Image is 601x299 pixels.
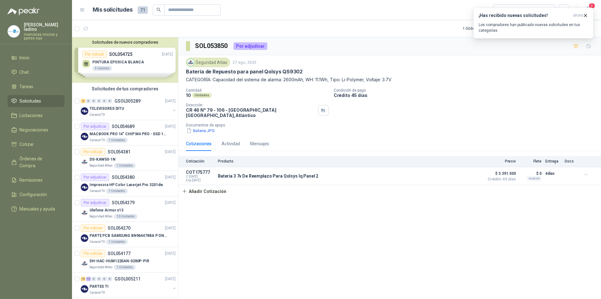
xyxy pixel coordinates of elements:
[186,68,303,75] p: Batería de Repuesto para panel Qolsys QS9302
[93,5,133,14] h1: Mis solicitudes
[74,40,176,45] button: Solicitudes de nuevos compradores
[186,103,316,107] p: Dirección
[97,277,101,281] div: 0
[8,95,64,107] a: Solicitudes
[186,58,230,67] div: Seguridad Atlas
[186,107,316,118] p: CR 46 N° 79 - 106 - [GEOGRAPHIC_DATA] [GEOGRAPHIC_DATA] , Atlántico
[497,7,510,13] div: Todas
[114,214,137,219] div: 10 Unidades
[334,88,598,93] p: Condición de pago
[165,251,176,257] p: [DATE]
[165,276,176,282] p: [DATE]
[573,13,583,18] span: ahora
[463,24,501,34] div: 1 - 50 de 199
[222,140,240,147] div: Actividad
[186,159,214,163] p: Cotización
[106,239,128,244] div: 1 Unidades
[165,98,176,104] p: [DATE]
[8,124,64,136] a: Negociaciones
[186,88,329,93] p: Cantidad
[86,277,91,281] div: 13
[186,127,215,134] button: Bateria.JPG
[19,98,41,104] span: Solicitudes
[108,150,131,154] p: SOL054381
[90,112,105,117] p: Caracol TV
[81,184,88,191] img: Company Logo
[19,206,55,212] span: Manuales y ayuda
[192,93,212,98] div: Unidades
[19,112,43,119] span: Licitaciones
[8,138,64,150] a: Cotizar
[8,174,64,186] a: Remisiones
[479,22,588,33] p: Los compradores han publicado nuevas solicitudes en tus categorías.
[90,233,167,239] p: PARTE PCB SAMSUNG BN9644788A P ONECONNE
[90,138,105,143] p: Caracol TV
[72,222,178,247] a: Por cotizarSOL054270[DATE] Company LogoPARTE PCB SAMSUNG BN9644788A P ONECONNECaracol TV1 Unidades
[90,239,105,244] p: Caracol TV
[19,54,29,61] span: Inicio
[485,159,516,163] p: Precio
[8,8,39,15] img: Logo peakr
[72,37,178,83] div: Solicitudes de nuevos compradoresPor cotizarSOL054725[DATE] PINTURA EPOXICA BLANCA5 GalonesPor co...
[81,209,88,216] img: Company Logo
[186,93,191,98] p: 10
[81,158,88,166] img: Company Logo
[545,170,561,177] p: 4 días
[186,179,214,182] span: Exp: [DATE]
[19,191,47,198] span: Configuración
[90,290,105,295] p: Caracol TV
[187,59,194,66] img: Company Logo
[138,6,148,14] span: 71
[81,285,88,293] img: Company Logo
[81,97,177,117] a: 4 0 0 0 0 0 GSOL005289[DATE] Company LogoTELEVISORES DITUCaracol TV
[520,170,542,177] p: $ 0
[250,140,269,147] div: Mensajes
[90,182,163,188] p: Impresora HP Color Laserjet Pro 3201dw
[527,176,542,181] div: Incluido
[218,174,318,179] p: Batería 3 7v De Reemplazo Para Qolsys Iq Panel 2
[565,159,577,163] p: Docs
[72,196,178,222] a: Por adjudicarSOL054379[DATE] Company LogoUlefone Armor x13Seguridad Atlas10 Unidades
[8,81,64,93] a: Tareas
[114,163,136,168] div: 1 Unidades
[81,199,109,206] div: Por adjudicar
[520,159,542,163] p: Flete
[81,99,85,103] div: 4
[90,258,149,264] p: DH-HAC-HUM1220AN-0280P-PIR
[178,185,230,198] button: Añadir Cotización
[81,277,85,281] div: 10
[545,159,561,163] p: Entrega
[114,265,136,270] div: 1 Unidades
[115,99,141,103] p: GSOL005289
[165,124,176,130] p: [DATE]
[91,277,96,281] div: 0
[106,138,128,143] div: 1 Unidades
[8,52,64,64] a: Inicio
[485,177,516,181] span: Crédito 45 días
[588,3,595,9] span: 4
[90,214,113,219] p: Seguridad Atlas
[72,247,178,273] a: Por cotizarSOL054177[DATE] Company LogoDH-HAC-HUM1220AN-0280P-PIRSeguridad Atlas1 Unidades
[19,83,33,90] span: Tareas
[218,159,481,163] p: Producto
[86,99,91,103] div: 0
[8,66,64,78] a: Chat
[19,141,34,148] span: Cotizar
[24,23,64,31] p: [PERSON_NAME] ladino
[81,234,88,242] img: Company Logo
[81,224,105,232] div: Por cotizar
[19,177,43,184] span: Remisiones
[90,163,113,168] p: Seguridad Atlas
[115,277,141,281] p: GSOL005211
[108,226,131,230] p: SOL054270
[165,174,176,180] p: [DATE]
[8,109,64,121] a: Licitaciones
[112,200,135,205] p: SOL054379
[81,260,88,267] img: Company Logo
[81,107,88,115] img: Company Logo
[90,189,105,194] p: Caracol TV
[582,4,593,16] button: 4
[81,133,88,140] img: Company Logo
[19,155,59,169] span: Órdenes de Compra
[107,99,112,103] div: 0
